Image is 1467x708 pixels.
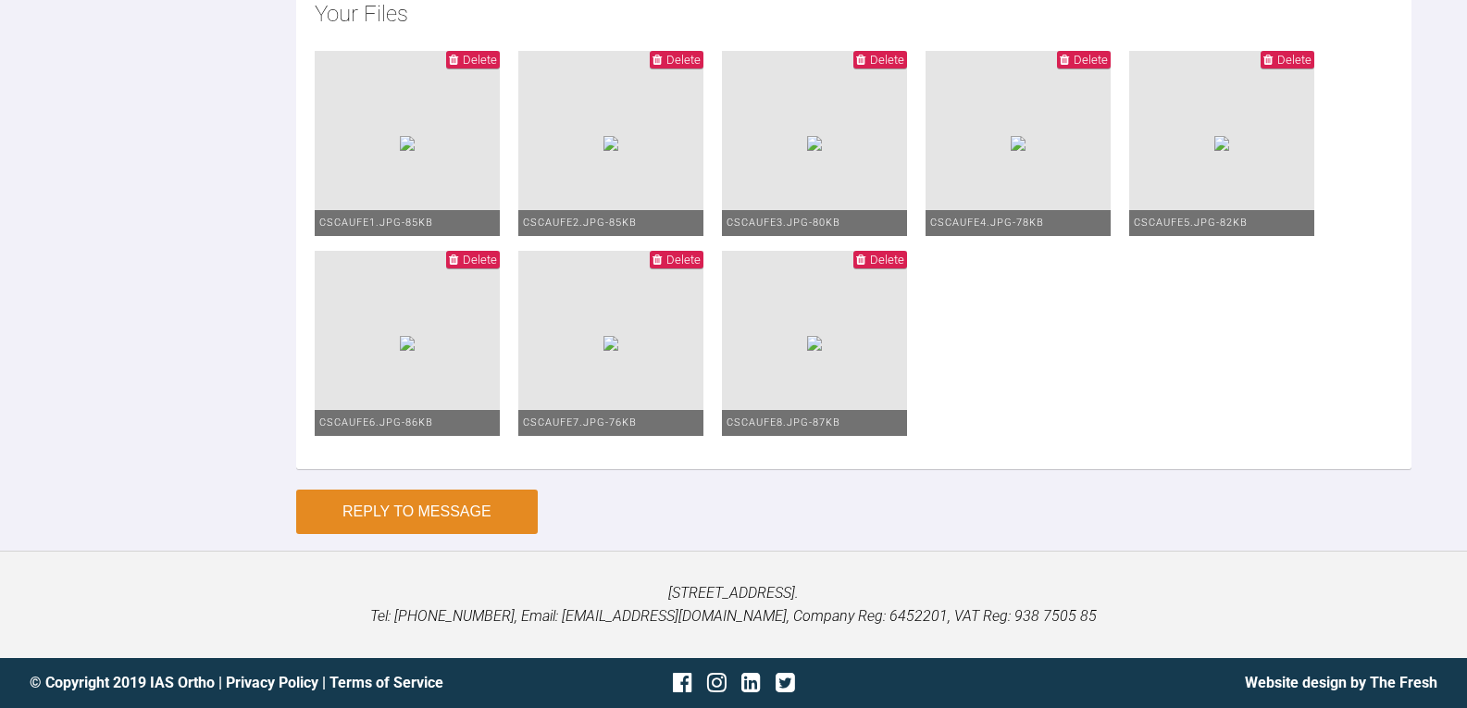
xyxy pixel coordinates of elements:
span: cscaufe4.jpg - 78KB [930,217,1044,229]
span: Delete [666,253,701,267]
span: cscaufe8.jpg - 87KB [727,416,840,429]
span: cscaufe6.jpg - 86KB [319,416,433,429]
span: cscaufe5.jpg - 82KB [1134,217,1248,229]
div: © Copyright 2019 IAS Ortho | | [30,671,499,695]
button: Reply to Message [296,490,538,534]
p: [STREET_ADDRESS]. Tel: [PHONE_NUMBER], Email: [EMAIL_ADDRESS][DOMAIN_NAME], Company Reg: 6452201,... [30,581,1437,628]
span: Delete [463,53,497,67]
span: cscaufe1.jpg - 85KB [319,217,433,229]
img: d33a7f61-8e55-4cd6-877f-f8d5cc977105 [1214,136,1229,151]
span: Delete [1277,53,1312,67]
img: 7126bc1b-7032-42a4-a46a-350843cd96d6 [603,336,618,351]
a: Privacy Policy [226,674,318,691]
img: 6c25500e-6e68-4ab5-8667-bdfd85ea7dfa [807,136,822,151]
img: 5c84d52c-d13c-4ac8-bd03-64ad74a8b31c [603,136,618,151]
img: d86453ae-65f3-4a89-852b-dbe12621fe9f [1011,136,1026,151]
span: cscaufe2.jpg - 85KB [523,217,637,229]
span: cscaufe3.jpg - 80KB [727,217,840,229]
span: cscaufe7.jpg - 76KB [523,416,637,429]
img: d34855d7-48f4-4316-ac58-805ef1dd7726 [400,336,415,351]
a: Website design by The Fresh [1245,674,1437,691]
span: Delete [870,253,904,267]
img: d673b1e1-7810-4de8-a809-2f143e8a9e27 [400,136,415,151]
span: Delete [1074,53,1108,67]
span: Delete [463,253,497,267]
span: Delete [870,53,904,67]
span: Delete [666,53,701,67]
a: Terms of Service [329,674,443,691]
img: 1f67004c-b5d6-4a3a-b0ee-645a8a17fcde [807,336,822,351]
